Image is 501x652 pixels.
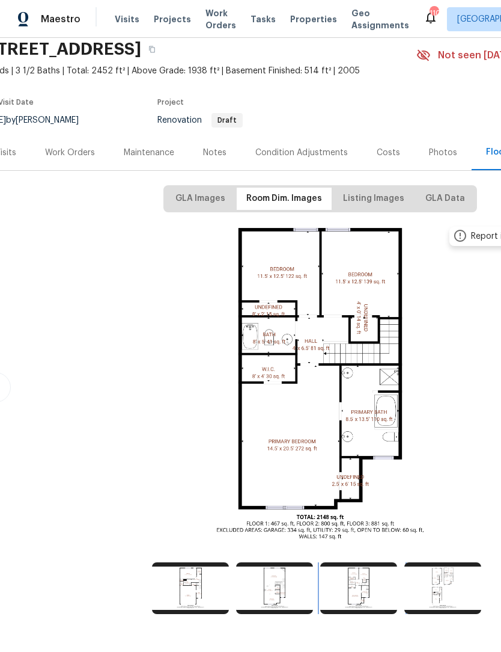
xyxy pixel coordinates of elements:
div: Notes [203,147,226,159]
button: Copy Address [141,38,163,60]
span: Project [157,99,184,106]
img: https://cabinet-assets.s3.amazonaws.com/production/storage/6e5b0594-4b18-4076-ab17-23d6954efc18.p... [236,562,313,614]
div: Photos [429,147,457,159]
span: Properties [290,13,337,25]
button: Room Dim. Images [237,188,332,210]
img: https://cabinet-assets.s3.amazonaws.com/production/storage/ad6e7565-d169-44da-b094-49335fa88070.p... [320,562,397,614]
img: https://cabinet-assets.s3.amazonaws.com/production/storage/3d9e5c86-a725-471e-aca2-6cd6dca793f4.p... [152,562,229,614]
span: GLA Data [425,191,465,206]
div: Costs [377,147,400,159]
div: Condition Adjustments [255,147,348,159]
span: Visits [115,13,139,25]
span: Tasks [251,15,276,23]
button: GLA Images [166,188,235,210]
div: Work Orders [45,147,95,159]
span: Work Orders [205,7,236,31]
div: Maintenance [124,147,174,159]
span: Maestro [41,13,80,25]
span: Listing Images [343,191,404,206]
img: https://cabinet-assets.s3.amazonaws.com/production/storage/41785f0e-8a0e-4dbc-9605-8862caa07997.p... [404,562,481,614]
button: Listing Images [333,188,414,210]
span: Renovation [157,116,243,125]
button: GLA Data [416,188,475,210]
div: 110 [430,7,438,19]
span: GLA Images [175,191,225,206]
span: Room Dim. Images [246,191,322,206]
span: Geo Assignments [351,7,409,31]
span: Draft [213,117,241,124]
span: Projects [154,13,191,25]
